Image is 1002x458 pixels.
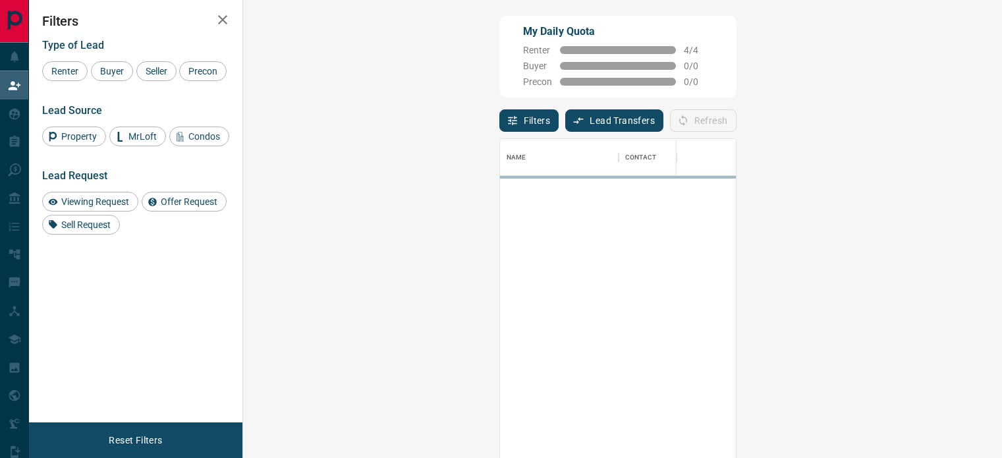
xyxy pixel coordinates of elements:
span: 0 / 0 [684,61,713,71]
button: Reset Filters [100,429,171,451]
div: Precon [179,61,227,81]
h2: Filters [42,13,229,29]
span: Viewing Request [57,196,134,207]
span: Lead Source [42,104,102,117]
div: Name [500,139,619,176]
button: Filters [499,109,559,132]
div: Offer Request [142,192,227,212]
div: Viewing Request [42,192,138,212]
span: 0 / 0 [684,76,713,87]
div: Buyer [91,61,133,81]
span: Sell Request [57,219,115,230]
div: Renter [42,61,88,81]
span: Offer Request [156,196,222,207]
span: Renter [47,66,83,76]
button: Lead Transfers [565,109,663,132]
div: MrLoft [109,127,166,146]
p: My Daily Quota [523,24,713,40]
div: Seller [136,61,177,81]
div: Contact [619,139,724,176]
span: Seller [141,66,172,76]
span: Condos [184,131,225,142]
div: Condos [169,127,229,146]
div: Property [42,127,106,146]
div: Sell Request [42,215,120,235]
div: Contact [625,139,657,176]
span: Type of Lead [42,39,104,51]
span: MrLoft [124,131,161,142]
span: Buyer [96,66,128,76]
span: Precon [523,76,552,87]
span: Renter [523,45,552,55]
span: Buyer [523,61,552,71]
span: 4 / 4 [684,45,713,55]
div: Name [507,139,526,176]
span: Lead Request [42,169,107,182]
span: Precon [184,66,222,76]
span: Property [57,131,101,142]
